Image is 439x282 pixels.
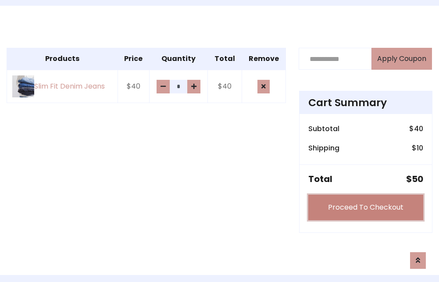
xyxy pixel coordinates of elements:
h6: $ [409,125,423,133]
a: Slim Fit Denim Jeans [12,75,112,97]
th: Quantity [149,48,208,70]
h6: Subtotal [308,125,339,133]
span: 10 [417,143,423,153]
h5: $ [406,174,423,184]
h5: Total [308,174,332,184]
th: Price [118,48,149,70]
a: Proceed To Checkout [308,195,423,220]
th: Remove [242,48,286,70]
button: Apply Coupon [371,48,432,70]
span: 50 [412,173,423,185]
td: $40 [118,70,149,103]
h6: $ [412,144,423,152]
th: Total [208,48,242,70]
span: 40 [414,124,423,134]
td: $40 [208,70,242,103]
th: Products [7,48,118,70]
h6: Shipping [308,144,339,152]
h4: Cart Summary [308,96,423,109]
